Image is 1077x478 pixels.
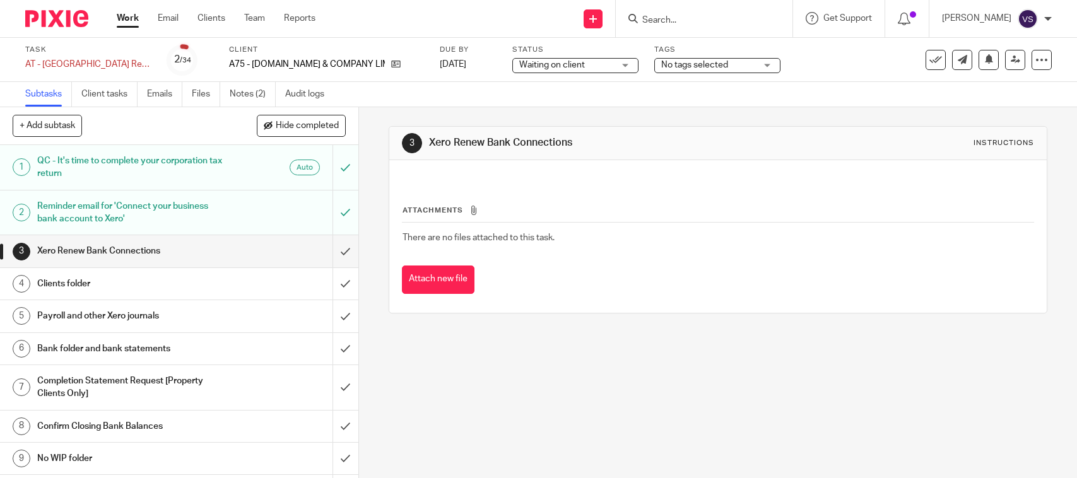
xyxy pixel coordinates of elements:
a: Team [244,12,265,25]
div: Automated emails are sent as soon as the preceding subtask is completed. [290,160,320,175]
button: Hide completed [257,115,346,136]
a: Client tasks [81,82,138,107]
div: Mark as done [333,443,358,474]
a: Clients [197,12,225,25]
span: Get Support [823,14,872,23]
div: 4 [13,275,30,293]
div: 2 [13,204,30,221]
h1: Reminder email for 'Connect your business bank account to Xero' [37,197,226,229]
div: 5 [13,307,30,325]
div: Mark as done [333,365,358,410]
span: No tags selected [661,61,728,69]
div: Instructions [974,138,1034,148]
h1: Xero Renew Bank Connections [429,136,745,149]
i: Open client page [391,59,401,69]
button: + Add subtask [13,115,82,136]
a: Reports [284,12,315,25]
div: Mark as done [333,333,358,364]
div: AT - [GEOGRAPHIC_DATA] Return - PE [DATE] [25,58,151,71]
div: 2 [174,52,191,67]
div: 9 [13,450,30,467]
a: Notes (2) [230,82,276,107]
h1: Bank folder and bank statements [37,339,226,358]
label: Tags [654,45,780,55]
span: Waiting on client [519,61,585,69]
a: Subtasks [25,82,72,107]
h1: Payroll and other Xero journals [37,306,226,325]
a: Email [158,12,179,25]
button: Attach new file [402,265,474,294]
div: Mark as done [333,411,358,442]
h1: QC - It's time to complete your corporation tax return [37,151,226,184]
a: Files [192,82,220,107]
label: Task [25,45,151,55]
a: Emails [147,82,182,107]
p: A75 - [DOMAIN_NAME] & COMPANY LIMITED [229,58,385,71]
h1: Clients folder [37,274,226,293]
label: Due by [440,45,497,55]
small: /34 [180,57,191,64]
a: Send new email to A75 - SOV.REN &amp; COMPANY LIMITED [952,50,972,70]
h1: Xero Renew Bank Connections [37,242,226,260]
a: Work [117,12,139,25]
div: 7 [13,378,30,396]
div: Mark as to do [333,190,358,235]
input: Search [641,15,755,26]
div: 8 [13,417,30,435]
button: Snooze task [979,50,999,70]
div: Mark as done [333,268,358,300]
h1: Confirm Closing Bank Balances [37,417,226,436]
a: Audit logs [285,82,334,107]
label: Status [512,45,639,55]
div: 3 [402,133,422,153]
span: A75 - SOV.REN &amp; COMPANY LIMITED [229,58,385,71]
img: Pixie [25,10,88,27]
div: Can't undo an automated email [333,145,358,190]
label: Client [229,45,424,55]
span: Hide completed [276,121,339,131]
div: Mark as done [333,300,358,332]
div: 3 [13,243,30,260]
span: There are no files attached to this task. [403,233,555,242]
div: AT - CT Return - PE 30-09-2024 [25,58,151,71]
h1: No WIP folder [37,449,226,468]
img: svg%3E [1018,9,1038,29]
span: [DATE] [440,60,466,69]
span: Attachments [403,207,463,214]
h1: Completion Statement Request [Property Clients Only] [37,371,226,404]
div: Mark as done [333,235,358,267]
p: [PERSON_NAME] [942,12,1011,25]
div: 6 [13,340,30,358]
a: Reassign task [1005,50,1025,70]
div: 1 [13,158,30,176]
